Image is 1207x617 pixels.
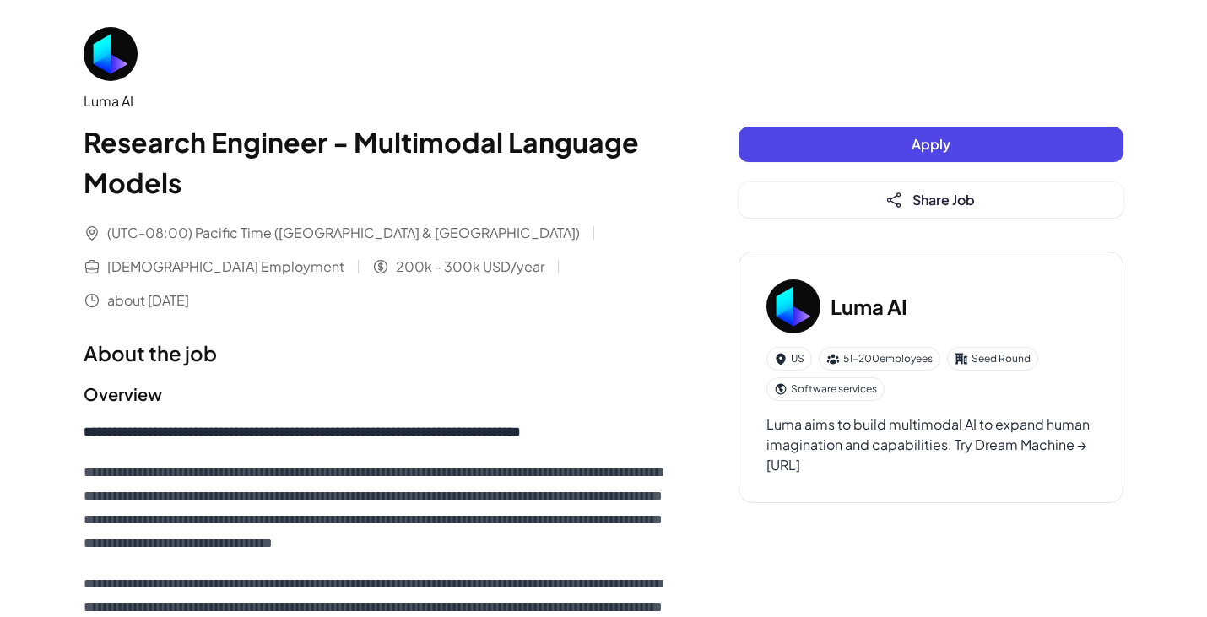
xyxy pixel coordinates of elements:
[107,290,189,311] span: about [DATE]
[766,347,812,371] div: US
[766,377,885,401] div: Software services
[84,338,671,368] h1: About the job
[739,127,1123,162] button: Apply
[107,257,344,277] span: [DEMOGRAPHIC_DATA] Employment
[766,279,820,333] img: Lu
[831,291,907,322] h3: Luma AI
[947,347,1038,371] div: Seed Round
[912,191,975,208] span: Share Job
[739,182,1123,218] button: Share Job
[84,27,138,81] img: Lu
[84,382,671,407] h2: Overview
[84,122,671,203] h1: Research Engineer - Multimodal Language Models
[396,257,544,277] span: 200k - 300k USD/year
[912,135,950,153] span: Apply
[766,414,1096,475] div: Luma aims to build multimodal AI to expand human imagination and capabilities. Try Dream Machine ...
[84,91,671,111] div: Luma AI
[819,347,940,371] div: 51-200 employees
[107,223,580,243] span: (UTC-08:00) Pacific Time ([GEOGRAPHIC_DATA] & [GEOGRAPHIC_DATA])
